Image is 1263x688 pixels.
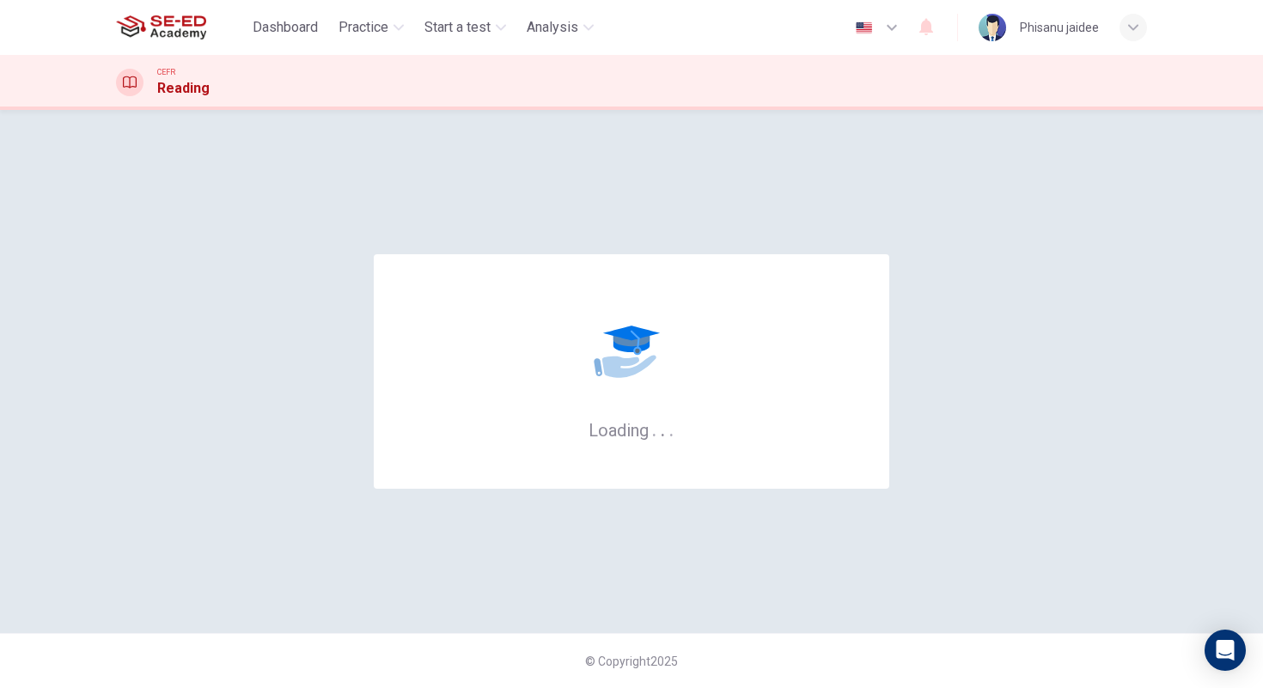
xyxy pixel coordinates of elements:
[520,12,601,43] button: Analysis
[660,414,666,442] h6: .
[332,12,411,43] button: Practice
[651,414,657,442] h6: .
[589,418,674,441] h6: Loading
[585,655,678,668] span: © Copyright 2025
[116,10,246,45] a: SE-ED Academy logo
[253,17,318,38] span: Dashboard
[1205,630,1246,671] div: Open Intercom Messenger
[979,14,1006,41] img: Profile picture
[853,21,875,34] img: en
[157,66,175,78] span: CEFR
[424,17,491,38] span: Start a test
[339,17,388,38] span: Practice
[116,10,206,45] img: SE-ED Academy logo
[246,12,325,43] button: Dashboard
[527,17,578,38] span: Analysis
[1020,17,1099,38] div: Phisanu jaidee
[668,414,674,442] h6: .
[418,12,513,43] button: Start a test
[157,78,210,99] h1: Reading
